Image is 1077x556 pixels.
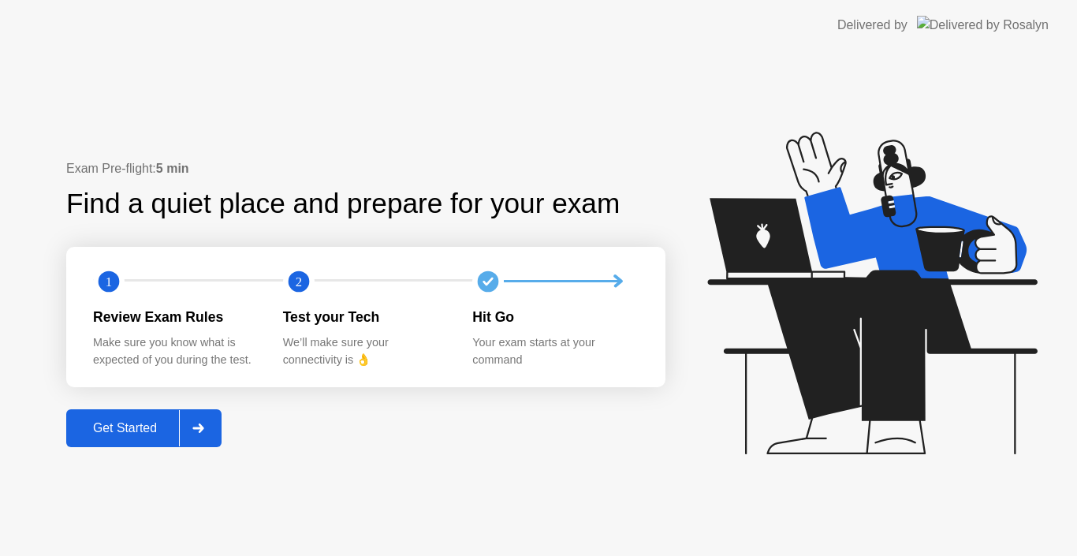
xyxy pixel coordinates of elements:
[66,159,665,178] div: Exam Pre-flight:
[71,421,179,435] div: Get Started
[93,307,258,327] div: Review Exam Rules
[296,274,302,289] text: 2
[66,183,622,225] div: Find a quiet place and prepare for your exam
[837,16,907,35] div: Delivered by
[283,334,448,368] div: We’ll make sure your connectivity is 👌
[283,307,448,327] div: Test your Tech
[917,16,1049,34] img: Delivered by Rosalyn
[93,334,258,368] div: Make sure you know what is expected of you during the test.
[66,409,222,447] button: Get Started
[106,274,112,289] text: 1
[472,307,637,327] div: Hit Go
[472,334,637,368] div: Your exam starts at your command
[156,162,189,175] b: 5 min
